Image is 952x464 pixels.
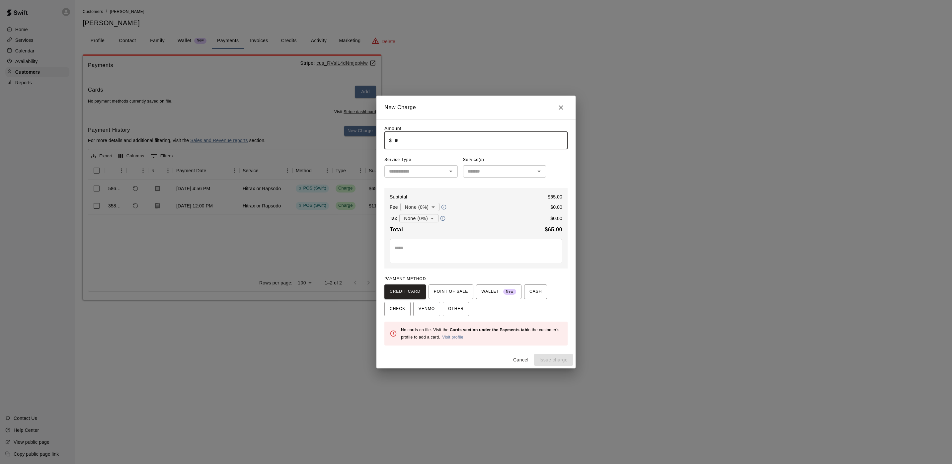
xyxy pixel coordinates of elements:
[481,286,516,297] span: WALLET
[401,328,559,340] span: No cards on file. Visit the in the customer's profile to add a card.
[399,212,438,224] div: None (0%)
[384,284,426,299] button: CREDIT CARD
[384,155,458,165] span: Service Type
[384,276,426,281] span: PAYMENT METHOD
[554,101,568,114] button: Close
[413,302,440,316] button: VENMO
[400,201,439,213] div: None (0%)
[448,304,464,314] span: OTHER
[476,284,521,299] button: WALLET New
[390,227,403,232] b: Total
[390,286,421,297] span: CREDIT CARD
[390,215,397,222] p: Tax
[550,204,562,210] p: $ 0.00
[446,167,455,176] button: Open
[419,304,435,314] span: VENMO
[534,167,544,176] button: Open
[524,284,547,299] button: CASH
[376,96,576,119] h2: New Charge
[443,302,469,316] button: OTHER
[529,286,542,297] span: CASH
[384,126,402,131] label: Amount
[429,284,473,299] button: POINT OF SALE
[503,287,516,296] span: New
[390,304,405,314] span: CHECK
[390,193,407,200] p: Subtotal
[463,155,484,165] span: Service(s)
[442,335,463,340] a: Visit profile
[434,286,468,297] span: POINT OF SALE
[384,302,411,316] button: CHECK
[450,328,527,332] b: Cards section under the Payments tab
[389,137,392,144] p: $
[548,193,562,200] p: $ 65.00
[390,204,398,210] p: Fee
[545,227,562,232] b: $ 65.00
[550,215,562,222] p: $ 0.00
[510,354,531,366] button: Cancel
